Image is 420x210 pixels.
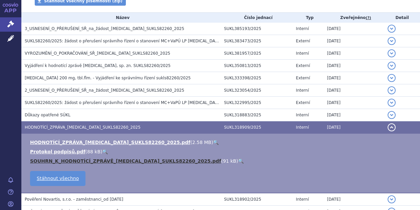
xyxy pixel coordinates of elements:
[388,111,396,119] button: detail
[221,109,292,121] td: SUKL318883/2025
[296,113,309,117] span: Interní
[221,193,292,206] td: SUKL318902/2025
[25,100,221,105] span: SUKLS82260/2025: žádost o přerušení správního řízení o stanovení MC+VaPÚ LP Kisqali
[221,72,292,84] td: SUKL333398/2025
[221,23,292,35] td: SUKL385193/2025
[324,13,384,23] th: Zveřejněno
[388,37,396,45] button: detail
[324,121,384,134] td: [DATE]
[324,84,384,97] td: [DATE]
[221,84,292,97] td: SUKL323054/2025
[296,125,309,130] span: Interní
[192,140,211,145] span: 2.58 MB
[366,16,371,20] abbr: (?)
[324,60,384,72] td: [DATE]
[324,47,384,60] td: [DATE]
[296,63,310,68] span: Externí
[30,171,85,186] a: Stáhnout všechno
[25,125,141,130] span: HODNOTÍCÍ_ZPRÁVA_KISQALI_SUKLS82260_2025
[388,25,396,33] button: detail
[388,49,396,57] button: detail
[30,149,85,154] a: Protokol podpisů.pdf
[25,197,123,202] span: Pověření Novartis, s.r.o. - zaměstnanci_od 12.3.2025
[221,60,292,72] td: SUKL350813/2025
[324,97,384,109] td: [DATE]
[221,13,292,23] th: Číslo jednací
[25,113,70,117] span: Důkazy opatřené SÚKL
[30,139,413,146] li: ( )
[30,140,190,145] a: HODNOTÍCÍ_ZPRÁVA_[MEDICAL_DATA]_SUKLS82260_2025.pdf
[25,76,191,80] span: KISQALI 200 mg, tbl.flm. - Vyjádření ke správnímu řízení sukls82260/2025
[25,39,221,43] span: SUKLS82260/2025: žádost o přerušení správního řízení o stanovení MC+VaPÚ LP Kisqali
[296,76,310,80] span: Externí
[30,148,413,155] li: ( )
[388,74,396,82] button: detail
[21,13,221,23] th: Název
[221,35,292,47] td: SUKL383473/2025
[296,26,309,31] span: Interní
[388,99,396,107] button: detail
[25,63,171,68] span: Vyjádření k hodnotící zprávě KISQALI, sp. zn. SUKLS82260/2025
[25,51,170,56] span: VYROZUMĚNÍ_O_POKRAČOVÁNÍ_SŘ_KISQALI_SUKLS82260_2025
[223,158,236,164] span: 91 kB
[324,23,384,35] td: [DATE]
[324,193,384,206] td: [DATE]
[213,140,219,145] a: 🔍
[296,197,309,202] span: Interní
[296,51,309,56] span: Interní
[25,26,184,31] span: 3_USNESENÍ_O_PŘERUŠENÍ_SŘ_na_žádost_KISQALI_SUKLS82260_2025
[87,149,100,154] span: 88 kB
[324,72,384,84] td: [DATE]
[25,88,184,93] span: 2_USNESENÍ_O_PŘERUŠENÍ_SŘ_na_žádost_KISQALI_SUKLS82260_2025
[30,158,413,164] li: ( )
[324,35,384,47] td: [DATE]
[221,47,292,60] td: SUKL381957/2025
[388,86,396,94] button: detail
[296,88,309,93] span: Interní
[221,97,292,109] td: SUKL322995/2025
[30,158,221,164] a: SOUHRN_K_HODNOTÍCÍ_ZPRÁVĚ_[MEDICAL_DATA]_SUKLS82260_2025.pdf
[388,195,396,203] button: detail
[296,39,310,43] span: Externí
[296,100,310,105] span: Externí
[102,149,108,154] a: 🔍
[388,62,396,70] button: detail
[238,158,244,164] a: 🔍
[388,123,396,131] button: detail
[324,109,384,121] td: [DATE]
[384,13,420,23] th: Detail
[221,121,292,134] td: SUKL318909/2025
[292,13,324,23] th: Typ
